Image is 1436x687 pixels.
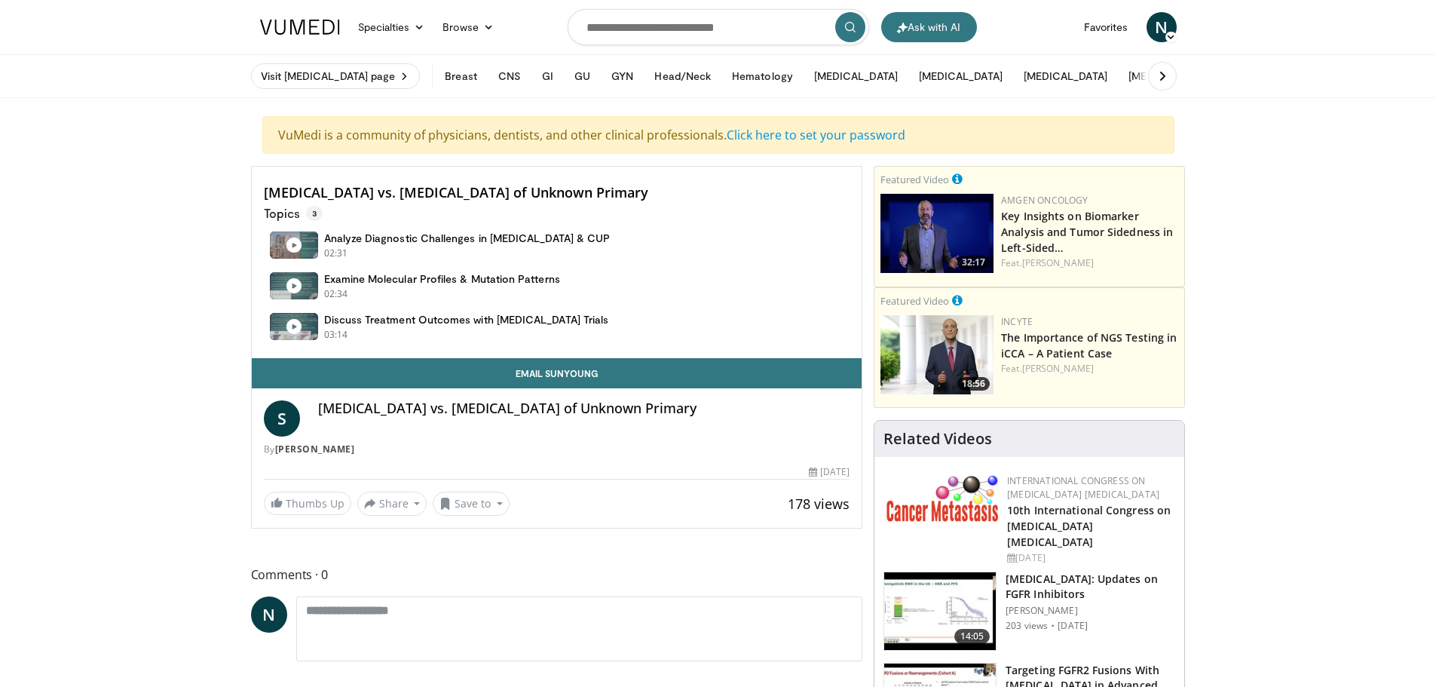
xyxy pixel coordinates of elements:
[1001,209,1173,255] a: Key Insights on Biomarker Analysis and Tumor Sidedness in Left-Sided…
[957,377,990,391] span: 18:56
[433,12,503,42] a: Browse
[357,492,427,516] button: Share
[264,206,323,221] p: Topics
[1022,362,1094,375] a: [PERSON_NAME]
[954,629,991,644] span: 14:05
[805,61,907,91] button: [MEDICAL_DATA]
[880,173,949,186] small: Featured Video
[264,443,850,456] div: By
[324,272,560,286] h4: Examine Molecular Profiles & Mutation Patterns
[260,20,340,35] img: VuMedi Logo
[1001,256,1178,270] div: Feat.
[436,61,485,91] button: Breast
[883,430,992,448] h4: Related Videos
[880,315,994,394] a: 18:56
[727,127,905,143] a: Click here to set your password
[324,313,609,327] h4: Discuss Treatment Outcomes with [MEDICAL_DATA] Trials
[324,247,348,260] p: 02:31
[264,492,351,515] a: Thumbs Up
[264,400,300,437] a: S
[602,61,642,91] button: GYN
[251,63,421,89] a: Visit [MEDICAL_DATA] page
[880,294,949,308] small: Featured Video
[880,315,994,394] img: 6827cc40-db74-4ebb-97c5-13e529cfd6fb.png.150x105_q85_crop-smart_upscale.png
[1001,330,1177,360] a: The Importance of NGS Testing in iCCA – A Patient Case
[1006,572,1175,602] h3: [MEDICAL_DATA]: Updates on FGFR Inhibitors
[318,400,850,417] h4: [MEDICAL_DATA] vs. [MEDICAL_DATA] of Unknown Primary
[264,185,850,201] h4: [MEDICAL_DATA] vs. [MEDICAL_DATA] of Unknown Primary
[568,9,869,45] input: Search topics, interventions
[324,287,348,301] p: 02:34
[1119,61,1221,91] button: [MEDICAL_DATA]
[252,358,862,388] a: Email Sunyoung
[1007,503,1171,549] a: 10th International Congress on [MEDICAL_DATA] [MEDICAL_DATA]
[1022,256,1094,269] a: [PERSON_NAME]
[1015,61,1116,91] button: [MEDICAL_DATA]
[645,61,720,91] button: Head/Neck
[489,61,530,91] button: CNS
[275,443,355,455] a: [PERSON_NAME]
[251,597,287,633] a: N
[881,12,977,42] button: Ask with AI
[533,61,562,91] button: GI
[1058,620,1088,632] p: [DATE]
[1075,12,1137,42] a: Favorites
[723,61,802,91] button: Hematology
[1001,362,1178,376] div: Feat.
[1001,194,1088,207] a: Amgen Oncology
[1001,315,1033,328] a: Incyte
[883,572,1175,652] a: 14:05 [MEDICAL_DATA]: Updates on FGFR Inhibitors [PERSON_NAME] 203 views · [DATE]
[262,116,1174,154] div: VuMedi is a community of physicians, dentists, and other clinical professionals.
[349,12,434,42] a: Specialties
[880,194,994,273] img: 5ecd434b-3529-46b9-a096-7519503420a4.png.150x105_q85_crop-smart_upscale.jpg
[306,206,323,221] span: 3
[1051,620,1055,632] div: ·
[565,61,599,91] button: GU
[324,232,611,245] h4: Analyze Diagnostic Challenges in [MEDICAL_DATA] & CUP
[886,474,1000,522] img: 6ff8bc22-9509-4454-a4f8-ac79dd3b8976.png.150x105_q85_autocrop_double_scale_upscale_version-0.2.png
[910,61,1012,91] button: [MEDICAL_DATA]
[1007,551,1172,565] div: [DATE]
[324,328,348,342] p: 03:14
[884,572,996,651] img: c1f3d23f-67be-4592-8286-981c51a0b02d.150x105_q85_crop-smart_upscale.jpg
[809,465,850,479] div: [DATE]
[880,194,994,273] a: 32:17
[788,495,850,513] span: 178 views
[1007,474,1159,501] a: International Congress on [MEDICAL_DATA] [MEDICAL_DATA]
[957,256,990,269] span: 32:17
[433,492,510,516] button: Save to
[251,565,863,584] span: Comments 0
[1147,12,1177,42] a: N
[1006,605,1175,617] p: [PERSON_NAME]
[1006,620,1048,632] p: 203 views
